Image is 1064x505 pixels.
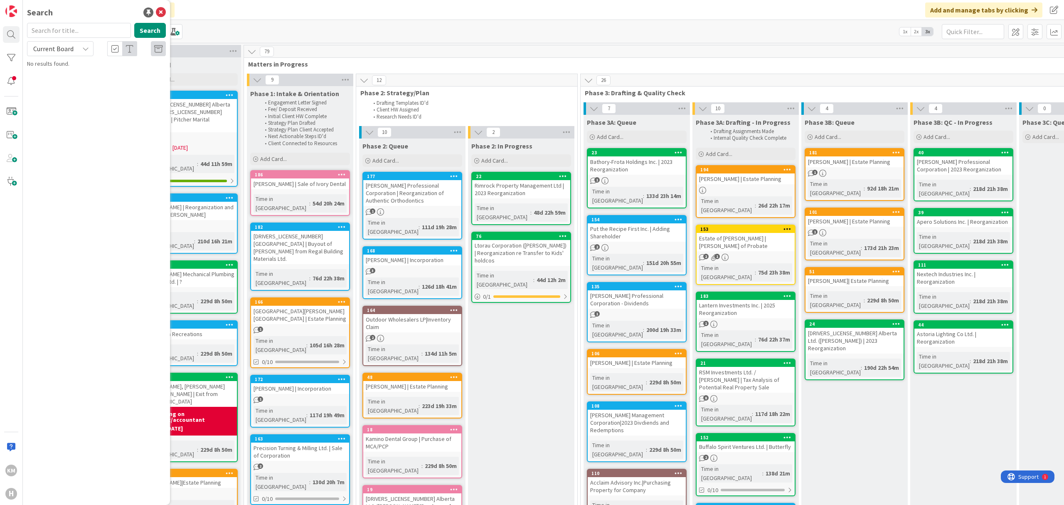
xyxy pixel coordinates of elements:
div: 54d 20h 24m [310,199,347,208]
li: Engagement Letter Signed [260,99,349,106]
span: Add Card... [597,133,623,141]
div: [PERSON_NAME] | Estate Planning [697,173,795,184]
span: Add Card... [706,150,732,158]
li: Drafting Assignments Made [706,128,794,135]
div: 19 [363,486,461,493]
div: [PERSON_NAME]| Estate Planning [805,275,904,286]
span: : [970,237,971,246]
span: : [421,349,423,358]
span: 2 [370,335,375,340]
div: [DRIVERS_LICENSE_NUMBER] Alberta Ltd./[DRIVERS_LICENSE_NUMBER] Alberta Ltd. | Pitcher Marital Bre... [139,99,237,132]
div: 76d 22h 38m [310,274,347,283]
span: : [419,282,420,291]
div: 22Rimrock Property Management Ltd | 2023 Reorganization [472,173,570,198]
div: [PERSON_NAME] | Reorganization and Estate of [PERSON_NAME] [139,202,237,220]
div: 172 [251,376,349,383]
div: Time in [GEOGRAPHIC_DATA] [366,218,419,236]
span: : [309,274,310,283]
div: 108 [588,402,686,410]
div: 190d 22h 54m [862,363,901,372]
div: 24 [805,320,904,328]
span: 2 [703,254,709,259]
div: [PERSON_NAME] | Sale of Ivory Dental [251,178,349,189]
div: 172[PERSON_NAME] | Incorporation [251,376,349,394]
div: 76Ltorau Corporation ([PERSON_NAME]) | Reorganization re Transfer to Kids' holdcos [472,233,570,266]
div: [PERSON_NAME] Professional Corporation | Reorganization of Authentic Orthodontics [363,180,461,206]
span: : [533,275,534,285]
div: 210d 16h 21m [195,237,234,246]
span: : [861,363,862,372]
div: 101 [809,209,904,215]
div: 194 [700,167,795,173]
div: Time in [GEOGRAPHIC_DATA] [254,406,306,424]
div: 183Lantern Investments Inc. | 2025 Reorganization [697,292,795,318]
div: 79 [139,261,237,269]
span: : [646,378,647,387]
span: : [197,349,198,358]
span: 3 [370,268,375,273]
span: : [755,268,756,277]
span: 1 [703,321,709,326]
div: Time in [GEOGRAPHIC_DATA] [366,277,419,296]
div: [PERSON_NAME], [PERSON_NAME] and [PERSON_NAME] | Exit from [GEOGRAPHIC_DATA] [139,381,237,407]
div: 166 [251,298,349,306]
div: Lantern Investments Inc. | 2025 Reorganization [697,300,795,318]
div: 186 [251,171,349,178]
div: 110 [588,470,686,477]
span: 0 / 1 [483,292,491,301]
div: Time in [GEOGRAPHIC_DATA] [590,373,646,391]
div: 168 [367,248,461,254]
div: 44 [914,321,1012,329]
div: 48 [367,374,461,380]
li: Strategy Plan Client Accepted [260,126,349,133]
div: 183 [697,292,795,300]
div: [PERSON_NAME] Professional Corporation | 2023 Reorganization [914,156,1012,175]
span: Support [17,1,38,11]
div: 186[PERSON_NAME] | Sale of Ivory Dental [251,171,349,189]
div: No results found. [27,59,166,68]
span: 4 [929,104,943,114]
div: 163 [251,435,349,443]
span: : [197,297,198,306]
div: Time in [GEOGRAPHIC_DATA] [590,321,643,339]
div: 183 [700,293,795,299]
div: 24 [809,321,904,327]
span: 1 [594,311,600,317]
span: 1 [370,208,375,214]
div: Put the Recipe First Inc. | Adding Shareholder [588,223,686,242]
span: 10 [711,104,725,114]
span: Add Card... [481,157,508,164]
div: 186 [255,172,349,178]
div: 75d 23h 38m [756,268,792,277]
span: Current Board [33,45,74,53]
li: Client HW Assigned [369,106,569,113]
div: 164 [363,307,461,314]
li: Internal Quality Check Complete [706,135,794,141]
div: 111 [918,262,1012,268]
div: Search [27,6,53,19]
span: : [970,356,971,366]
div: 218d 21h 38m [971,237,1010,246]
div: 181 [809,150,904,156]
div: 21 [700,360,795,366]
div: 96 [139,470,237,477]
div: [PERSON_NAME] | Estate Planning [588,357,686,368]
div: 153 [697,225,795,233]
li: Drafting Templates ID'd [369,100,569,106]
div: 218d 21h 38m [971,356,1010,366]
div: 92d 18h 21m [865,184,901,193]
span: Add Card... [1032,133,1059,141]
span: 1x [899,27,911,36]
div: [GEOGRAPHIC_DATA][PERSON_NAME][GEOGRAPHIC_DATA] | Estate Planning [251,306,349,324]
div: 105d 16h 28m [308,341,347,350]
div: Time in [GEOGRAPHIC_DATA] [254,269,309,287]
div: 127[PERSON_NAME] | Reorganization and Estate of [PERSON_NAME] [139,194,237,220]
div: 23 [591,150,686,156]
div: 177 [367,173,461,179]
div: 135[PERSON_NAME] Professional Corporation - Dividends [588,283,686,309]
div: Nextech Industries Inc. | Reorganization [914,269,1012,287]
div: 172 [255,376,349,382]
span: : [752,409,753,418]
div: 151d 20h 55m [644,258,683,267]
div: 48 [363,374,461,381]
